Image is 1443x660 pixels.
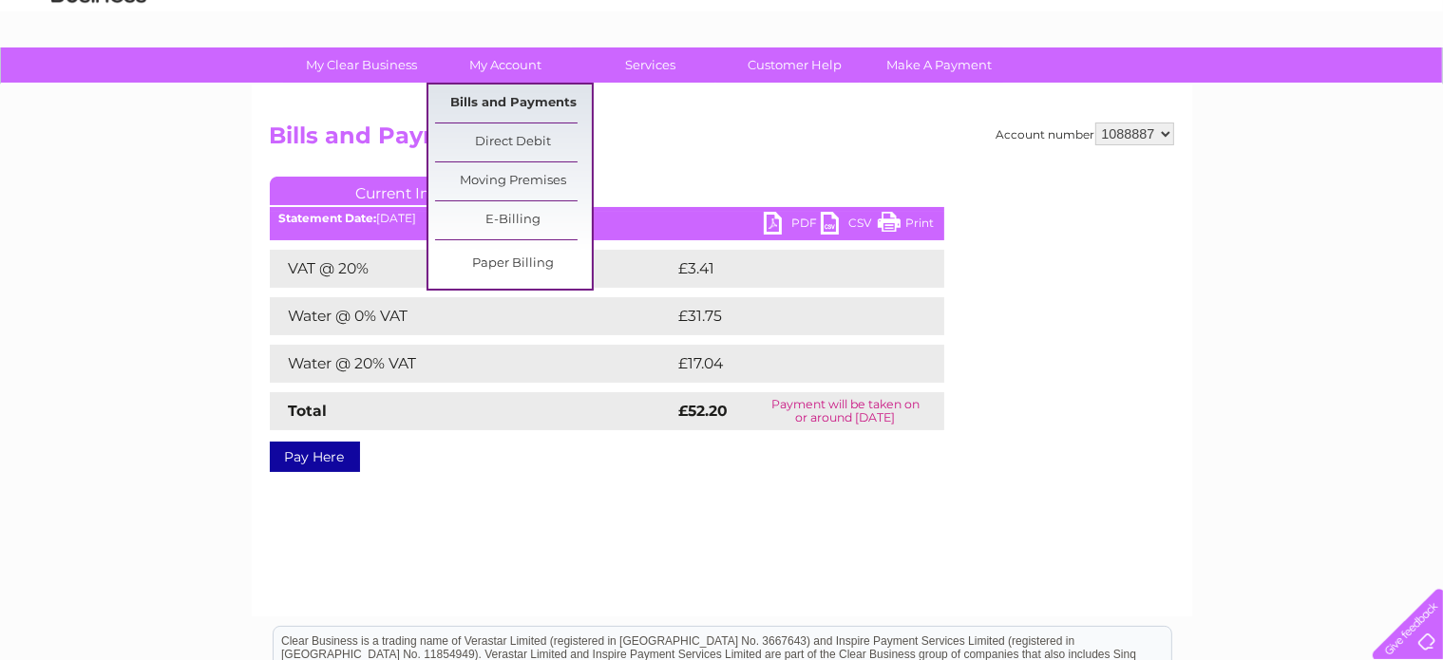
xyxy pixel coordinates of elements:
[716,47,873,83] a: Customer Help
[270,212,944,225] div: [DATE]
[764,212,821,239] a: PDF
[861,47,1017,83] a: Make A Payment
[878,212,935,239] a: Print
[435,123,592,161] a: Direct Debit
[572,47,729,83] a: Services
[997,123,1174,145] div: Account number
[50,49,147,107] img: logo.png
[748,392,944,430] td: Payment will be taken on or around [DATE]
[270,177,555,205] a: Current Invoice
[270,297,674,335] td: Water @ 0% VAT
[1156,81,1198,95] a: Energy
[289,402,328,420] strong: Total
[435,85,592,123] a: Bills and Payments
[1109,81,1145,95] a: Water
[270,345,674,383] td: Water @ 20% VAT
[1278,81,1305,95] a: Blog
[821,212,878,239] a: CSV
[674,250,898,288] td: £3.41
[1317,81,1363,95] a: Contact
[427,47,584,83] a: My Account
[270,123,1174,159] h2: Bills and Payments
[270,250,674,288] td: VAT @ 20%
[1209,81,1266,95] a: Telecoms
[679,402,729,420] strong: £52.20
[1380,81,1425,95] a: Log out
[283,47,440,83] a: My Clear Business
[270,442,360,472] a: Pay Here
[1085,9,1216,33] a: 0333 014 3131
[435,162,592,200] a: Moving Premises
[674,297,903,335] td: £31.75
[435,201,592,239] a: E-Billing
[435,245,592,283] a: Paper Billing
[274,10,1171,92] div: Clear Business is a trading name of Verastar Limited (registered in [GEOGRAPHIC_DATA] No. 3667643...
[279,211,377,225] b: Statement Date:
[674,345,904,383] td: £17.04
